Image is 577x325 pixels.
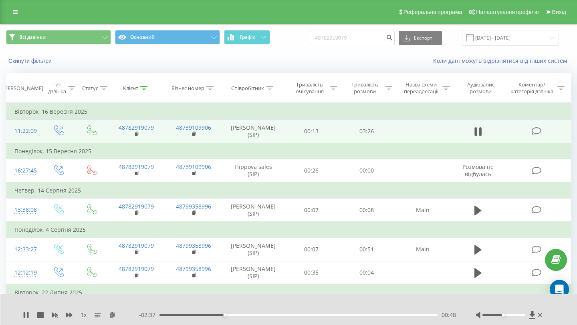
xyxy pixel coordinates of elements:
[6,183,571,199] td: Четвер, 14 Серпня 2025
[462,163,494,178] span: Розмова не відбулась
[6,104,571,120] td: Вівторок, 16 Вересня 2025
[502,313,505,317] div: Accessibility label
[6,30,111,44] button: Всі дзвінки
[508,81,555,95] div: Коментар/категорія дзвінка
[19,34,46,40] span: Всі дзвінки
[222,199,284,222] td: [PERSON_NAME] (SIP)
[6,222,571,238] td: Понеділок, 4 Серпня 2025
[224,30,270,44] button: Графік
[176,265,211,273] a: 48799358996
[284,120,339,143] td: 00:13
[222,238,284,261] td: [PERSON_NAME] (SIP)
[284,238,339,261] td: 00:07
[284,199,339,222] td: 00:07
[552,9,566,15] span: Вихід
[119,124,154,131] a: 48782919079
[476,9,539,15] span: Налаштування профілю
[222,120,284,143] td: [PERSON_NAME] (SIP)
[339,261,394,285] td: 00:04
[240,34,255,40] span: Графік
[550,280,569,299] div: Open Intercom Messenger
[123,85,138,92] div: Клієнт
[115,30,220,44] button: Основний
[394,238,452,261] td: Main
[14,202,34,218] div: 13:38:08
[284,261,339,285] td: 00:35
[224,313,227,317] div: Accessibility label
[119,203,154,210] a: 48782919079
[394,199,452,222] td: Main
[222,261,284,285] td: [PERSON_NAME] (SIP)
[6,143,571,159] td: Понеділок, 15 Вересня 2025
[339,238,394,261] td: 00:51
[399,31,442,45] button: Експорт
[81,311,87,319] span: 1 x
[14,265,34,281] div: 12:12:19
[6,57,56,64] button: Скинути фільтри
[401,81,440,95] div: Назва схеми переадресації
[459,81,502,95] div: Аудіозапис розмови
[119,265,154,273] a: 48782919079
[176,163,211,171] a: 48739109906
[310,31,395,45] input: Пошук за номером
[48,81,66,95] div: Тип дзвінка
[433,57,571,64] a: Коли дані можуть відрізнятися вiд інших систем
[176,124,211,131] a: 48739109906
[403,9,462,15] span: Реферальна програма
[14,163,34,179] div: 16:27:45
[339,159,394,183] td: 00:00
[171,85,204,92] div: Бізнес номер
[14,242,34,257] div: 12:33:27
[119,242,154,249] a: 48782919079
[442,311,456,319] span: 00:48
[6,285,571,301] td: Вівторок, 22 Липня 2025
[291,81,328,95] div: Тривалість очікування
[284,159,339,183] td: 00:26
[231,85,264,92] div: Співробітник
[176,203,211,210] a: 48799358996
[14,123,34,139] div: 11:22:09
[346,81,383,95] div: Тривалість розмови
[176,242,211,249] a: 48799358996
[3,85,43,92] div: [PERSON_NAME]
[139,311,159,319] span: - 02:37
[339,199,394,222] td: 00:08
[339,120,394,143] td: 03:26
[119,163,154,171] a: 48782919079
[82,85,98,92] div: Статус
[222,159,284,183] td: Flippova sales (SIP)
